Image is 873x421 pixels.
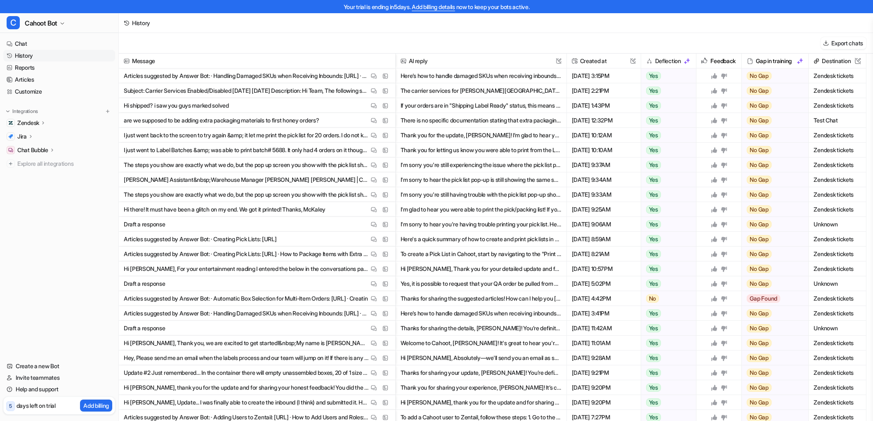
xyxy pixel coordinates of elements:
[3,86,115,97] a: Customize
[812,365,863,380] span: Zendesk tickets
[812,291,863,306] span: Zendesk tickets
[122,54,392,68] span: Message
[124,187,369,202] p: The steps you show are exactly what we do, but the pop up screen you show with the pick list show...
[747,72,772,80] span: No Gap
[25,17,57,29] span: Cahoot Bot
[3,74,115,85] a: Articles
[124,395,369,410] p: Hi [PERSON_NAME], Update... I was finally able to create the inbound (I think) and submitted it. ...
[401,350,562,365] button: Hi [PERSON_NAME], Absolutely—we'll send you an email as soon as the shipping labels are processed...
[641,202,692,217] button: Yes
[742,232,803,247] button: No Gap
[646,220,661,228] span: Yes
[742,128,803,143] button: No Gap
[745,54,805,68] div: Gap in training
[742,276,803,291] button: No Gap
[641,143,692,158] button: Yes
[3,107,40,115] button: Integrations
[12,108,38,115] p: Integrations
[124,321,165,336] p: Draft a response
[646,265,661,273] span: Yes
[124,113,319,128] p: are we supposed to be adding extra packaging materials to first honey orders?
[747,131,772,139] span: No Gap
[742,172,803,187] button: No Gap
[124,158,369,172] p: The steps you show are exactly what we do, but the pop up screen you show with the pick list show...
[401,217,562,232] button: I'm sorry to hear you're having trouble printing your pick list. Here are a few things to check: ...
[742,68,803,83] button: No Gap
[570,276,637,291] span: [DATE] 5:02PM
[124,276,165,291] p: Draft a response
[124,232,277,247] p: Articles suggested by Answer Bot: · Creating Pick Lists: [URL]
[8,120,13,125] img: Zendesk
[570,306,637,321] span: [DATE] 3:41PM
[812,217,863,232] span: Unknown
[747,161,772,169] span: No Gap
[747,339,772,347] span: No Gap
[646,131,661,139] span: Yes
[124,217,165,232] p: Draft a response
[812,54,863,68] span: Destination
[812,83,863,98] span: Zendesk tickets
[747,176,772,184] span: No Gap
[742,187,803,202] button: No Gap
[641,306,692,321] button: Yes
[5,108,11,114] img: expand menu
[3,360,115,372] a: Create a new Bot
[401,380,562,395] button: Thank you for sharing your experience, [PERSON_NAME]! It’s completely normal to have questions wh...
[401,68,562,83] button: Here’s how to handle damaged SKUs when receiving inbounds: - Take photos of the damaged units and...
[710,54,736,68] h2: Feedback
[812,395,863,410] span: Zendesk tickets
[646,116,661,125] span: Yes
[401,291,562,306] button: Thanks for sharing the suggested articles! How can I help you [DATE]? If you have questions about...
[124,83,369,98] p: Subject: Carrier Services Enabled/Disabled [DATE] [DATE] Description: Hi Team, The following serv...
[8,134,13,139] img: Jira
[812,98,863,113] span: Zendesk tickets
[8,148,13,153] img: Chat Bubble
[641,350,692,365] button: Yes
[401,202,562,217] button: I'm glad to hear you were able to print the pick/packing list! If you run into any more issues or...
[812,247,863,261] span: Zendesk tickets
[747,250,772,258] span: No Gap
[742,291,803,306] button: Gap Found
[124,350,369,365] p: Hey, Please send me an email when the labels process and our team will jump on it! If there is an...
[124,143,369,158] p: I just went to Label Batches &amp; was able to print batch# 5688. It only had 4 orders on it thou...
[7,16,20,29] span: C
[17,132,27,141] p: Jira
[812,172,863,187] span: Zendesk tickets
[124,172,369,187] p: [PERSON_NAME] Assistant&nbsp;Warehouse Manager [PERSON_NAME] [PERSON_NAME] | Coffee &amp; Tea Co....
[646,161,661,169] span: Yes
[646,309,661,318] span: Yes
[641,276,692,291] button: Yes
[646,146,661,154] span: Yes
[655,54,681,68] h2: Deflection
[124,128,369,143] p: I just went back to the screen to try again &amp; it let me print the pick list for 20 orders. I ...
[747,369,772,377] span: No Gap
[124,261,369,276] p: Hi [PERSON_NAME], For your entertainment reading I entered the below in the conversations panel: ...
[646,383,661,392] span: Yes
[812,143,863,158] span: Zendesk tickets
[17,157,112,170] span: Explore all integrations
[646,280,661,288] span: Yes
[124,98,229,113] p: Hi shipped? i saw you guys marked solved
[401,365,562,380] button: Thanks for sharing your update, [PERSON_NAME]! You’re definitely not the only one with questions ...
[747,398,772,407] span: No Gap
[747,383,772,392] span: No Gap
[812,187,863,202] span: Zendesk tickets
[401,143,562,158] button: Thank you for letting us know you were able to print from the Label Batches page for batch #5688....
[401,306,562,321] button: Here’s how to handle damaged SKUs when receiving inbounds: - Take photos of all damaged units. - ...
[747,220,772,228] span: No Gap
[641,247,692,261] button: Yes
[3,62,115,73] a: Reports
[742,380,803,395] button: No Gap
[646,72,661,80] span: Yes
[742,143,803,158] button: No Gap
[401,187,562,202] button: I'm sorry you're still having trouble with the pick list pop-up showing the same screen instead o...
[401,232,562,247] button: Here's a quick summary of how to create and print pick lists in Cahoot: - Go to the "Print and Sh...
[570,202,637,217] span: [DATE] 9:25AM
[570,83,637,98] span: [DATE] 2:21PM
[641,187,692,202] button: Yes
[401,113,562,128] button: There is no specific documentation stating that extra packaging materials are automatically requi...
[641,291,692,306] button: No
[401,276,562,291] button: Yes, it is possible to request that your QA order be pulled from a new, unopened master case inst...
[124,291,368,306] p: Articles suggested by Answer Bot: · Automatic Box Selection for Multi-Item Orders: [URL] · Creatin
[641,395,692,410] button: Yes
